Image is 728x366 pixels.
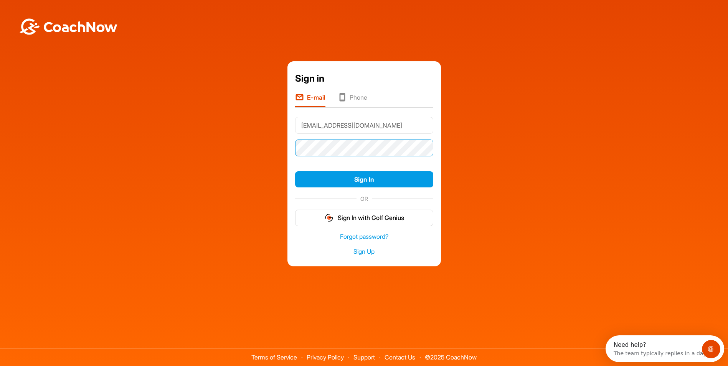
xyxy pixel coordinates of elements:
a: Sign Up [295,247,433,256]
span: OR [357,195,372,203]
div: Sign in [295,72,433,85]
span: © 2025 CoachNow [421,348,480,360]
div: Open Intercom Messenger [3,3,124,24]
iframe: Intercom live chat [702,340,720,358]
iframe: Intercom live chat discovery launcher [606,335,724,362]
a: Privacy Policy [307,353,344,361]
a: Contact Us [385,353,415,361]
div: The team typically replies in a day. [8,13,102,21]
li: Phone [338,93,367,107]
div: Need help? [8,7,102,13]
a: Forgot password? [295,232,433,241]
input: E-mail [295,117,433,134]
img: BwLJSsUCoWCh5upNqxVrqldRgqLPVwmV24tXu5FoVAoFEpwwqQ3VIfuoInZCoVCoTD4vwADAC3ZFMkVEQFDAAAAAElFTkSuQmCC [18,18,118,35]
li: E-mail [295,93,325,107]
img: gg_logo [324,213,334,222]
button: Sign In [295,171,433,188]
a: Terms of Service [251,353,297,361]
button: Sign In with Golf Genius [295,210,433,226]
a: Support [353,353,375,361]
